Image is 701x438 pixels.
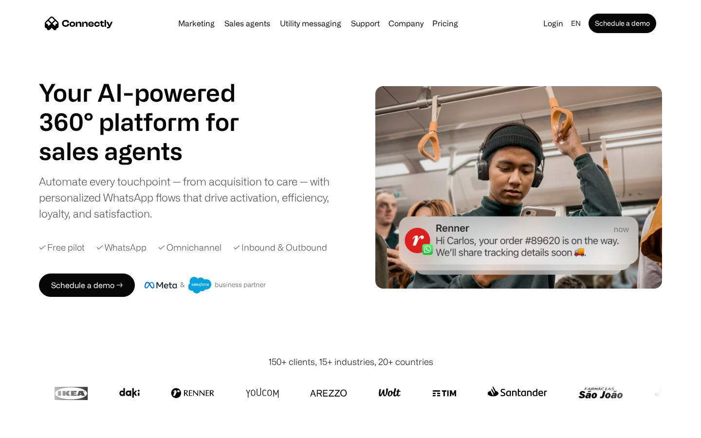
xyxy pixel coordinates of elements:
[39,274,135,297] a: Schedule a demo →
[19,421,58,435] ul: Language list
[39,78,263,136] h1: Your AI-powered 360° platform for
[268,355,433,368] div: 150+ clients, 15+ industries, 20+ countries
[571,17,581,30] div: en
[233,241,327,254] div: ✓ Inbound & Outbound
[39,241,85,254] div: ✓ Free pilot
[174,19,219,27] a: Marketing
[10,420,58,435] aside: Language selected: English
[539,17,567,30] a: Login
[96,241,147,254] div: ✓ WhatsApp
[388,17,424,30] div: Company
[39,173,346,221] div: Automate every touchpoint — from acquisition to care — with personalized WhatsApp flows that driv...
[221,19,274,27] a: Sales agents
[276,19,345,27] a: Utility messaging
[158,241,221,254] div: ✓ Omnichannel
[428,19,462,27] a: Pricing
[347,19,384,27] a: Support
[145,277,266,293] img: Meta and Salesforce business partner badge.
[39,136,263,165] h1: sales agents
[589,14,656,33] a: Schedule a demo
